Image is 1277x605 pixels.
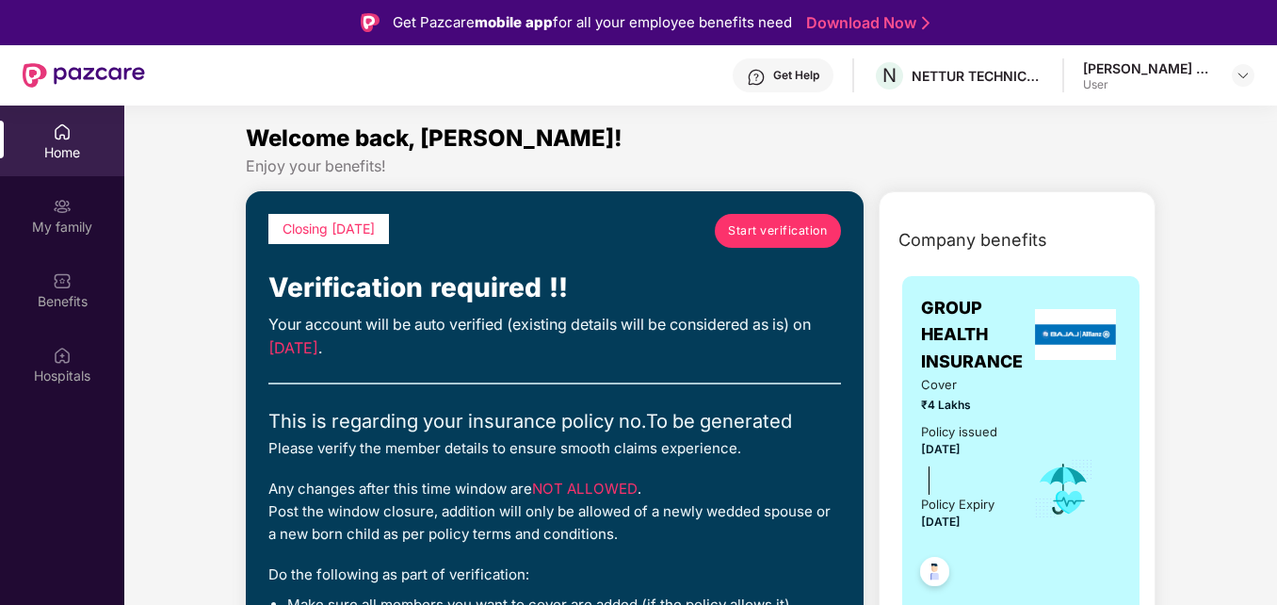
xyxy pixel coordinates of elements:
[475,13,553,31] strong: mobile app
[53,271,72,290] img: svg+xml;base64,PHN2ZyBpZD0iQmVuZWZpdHMiIHhtbG5zPSJodHRwOi8vd3d3LnczLm9yZy8yMDAwL3N2ZyIgd2lkdGg9Ij...
[1083,59,1215,77] div: [PERSON_NAME] V S
[922,13,929,33] img: Stroke
[268,407,841,437] div: This is regarding your insurance policy no. To be generated
[806,13,924,33] a: Download Now
[283,221,375,237] span: Closing [DATE]
[393,11,792,34] div: Get Pazcare for all your employee benefits need
[921,495,994,515] div: Policy Expiry
[921,375,1008,395] span: Cover
[747,68,766,87] img: svg+xml;base64,PHN2ZyBpZD0iSGVscC0zMngzMiIgeG1sbnM9Imh0dHA6Ly93d3cudzMub3JnLzIwMDAvc3ZnIiB3aWR0aD...
[728,221,827,239] span: Start verification
[268,437,841,460] div: Please verify the member details to ensure smooth claims experience.
[1033,458,1094,520] img: icon
[246,124,622,152] span: Welcome back, [PERSON_NAME]!
[53,197,72,216] img: svg+xml;base64,PHN2ZyB3aWR0aD0iMjAiIGhlaWdodD0iMjAiIHZpZXdCb3g9IjAgMCAyMCAyMCIgZmlsbD0ibm9uZSIgeG...
[1236,68,1251,83] img: svg+xml;base64,PHN2ZyBpZD0iRHJvcGRvd24tMzJ4MzIiIHhtbG5zPSJodHRwOi8vd3d3LnczLm9yZy8yMDAwL3N2ZyIgd2...
[361,13,380,32] img: Logo
[268,313,841,360] div: Your account will be auto verified (existing details will be considered as is) on .
[715,214,841,248] a: Start verification
[268,564,841,586] div: Do the following as part of verification:
[246,156,1156,176] div: Enjoy your benefits!
[912,67,1043,85] div: NETTUR TECHNICAL TRAINING FOUNDATION
[268,267,841,308] div: Verification required !!
[921,397,1008,415] span: ₹4 Lakhs
[921,422,997,442] div: Policy issued
[23,63,145,88] img: New Pazcare Logo
[53,346,72,365] img: svg+xml;base64,PHN2ZyBpZD0iSG9zcGl0YWxzIiB4bWxucz0iaHR0cDovL3d3dy53My5vcmcvMjAwMC9zdmciIHdpZHRoPS...
[1035,309,1116,360] img: insurerLogo
[268,478,841,545] div: Any changes after this time window are . Post the window closure, addition will only be allowed o...
[921,295,1030,375] span: GROUP HEALTH INSURANCE
[773,68,819,83] div: Get Help
[268,338,318,357] span: [DATE]
[921,442,961,456] span: [DATE]
[1083,77,1215,92] div: User
[921,515,961,529] span: [DATE]
[912,551,958,597] img: svg+xml;base64,PHN2ZyB4bWxucz0iaHR0cDovL3d3dy53My5vcmcvMjAwMC9zdmciIHdpZHRoPSI0OC45NDMiIGhlaWdodD...
[532,480,638,498] span: NOT ALLOWED
[898,227,1047,253] span: Company benefits
[53,123,72,141] img: svg+xml;base64,PHN2ZyBpZD0iSG9tZSIgeG1sbnM9Imh0dHA6Ly93d3cudzMub3JnLzIwMDAvc3ZnIiB3aWR0aD0iMjAiIG...
[882,64,897,87] span: N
